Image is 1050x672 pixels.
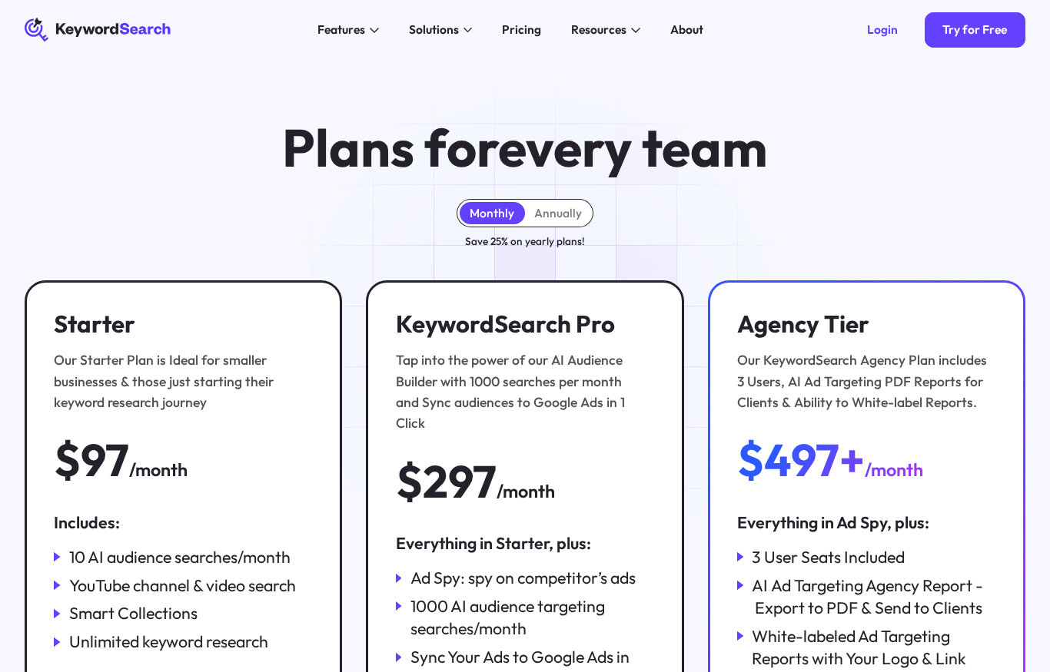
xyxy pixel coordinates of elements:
div: YouTube channel & video search [69,574,296,597]
div: Includes: [54,511,313,534]
div: Everything in Starter, plus: [396,532,655,554]
div: Our Starter Plan is Ideal for smaller businesses & those just starting their keyword research jou... [54,349,305,412]
div: Everything in Ad Spy, plus: [737,511,996,534]
div: Pricing [502,21,541,38]
div: Resources [571,21,626,38]
h1: Plans for [282,120,768,175]
div: Monthly [470,206,514,220]
div: Solutions [409,21,459,38]
div: White-labeled Ad Targeting Reports with Your Logo & Link [752,625,996,670]
div: About [670,21,703,38]
div: Features [317,21,365,38]
div: $97 [54,436,129,484]
h3: Starter [54,310,305,338]
span: every team [498,114,768,180]
div: Login [867,22,898,37]
div: Try for Free [942,22,1007,37]
a: Pricing [493,18,550,41]
div: $497+ [737,436,865,484]
div: 10 AI audience searches/month [69,546,291,568]
div: Save 25% on yearly plans! [465,233,585,250]
div: Unlimited keyword research [69,631,268,653]
div: $297 [396,458,497,505]
div: Tap into the power of our AI Audience Builder with 1000 searches per month and Sync audiences to ... [396,349,647,433]
h3: Agency Tier [737,310,989,338]
a: About [661,18,712,41]
div: Our KeywordSearch Agency Plan includes 3 Users, AI Ad Targeting PDF Reports for Clients & Ability... [737,349,989,412]
div: /month [497,478,555,505]
div: Ad Spy: spy on competitor’s ads [410,567,636,589]
div: 3 User Seats Included [752,546,905,568]
div: AI Ad Targeting Agency Report - Export to PDF & Send to Clients [752,574,996,619]
h3: KeywordSearch Pro [396,310,647,338]
div: Annually [534,206,582,220]
div: /month [129,456,188,484]
a: Try for Free [925,12,1025,48]
div: 1000 AI audience targeting searches/month [410,595,654,640]
div: /month [865,456,923,484]
div: Smart Collections [69,602,198,624]
a: Login [849,12,916,48]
